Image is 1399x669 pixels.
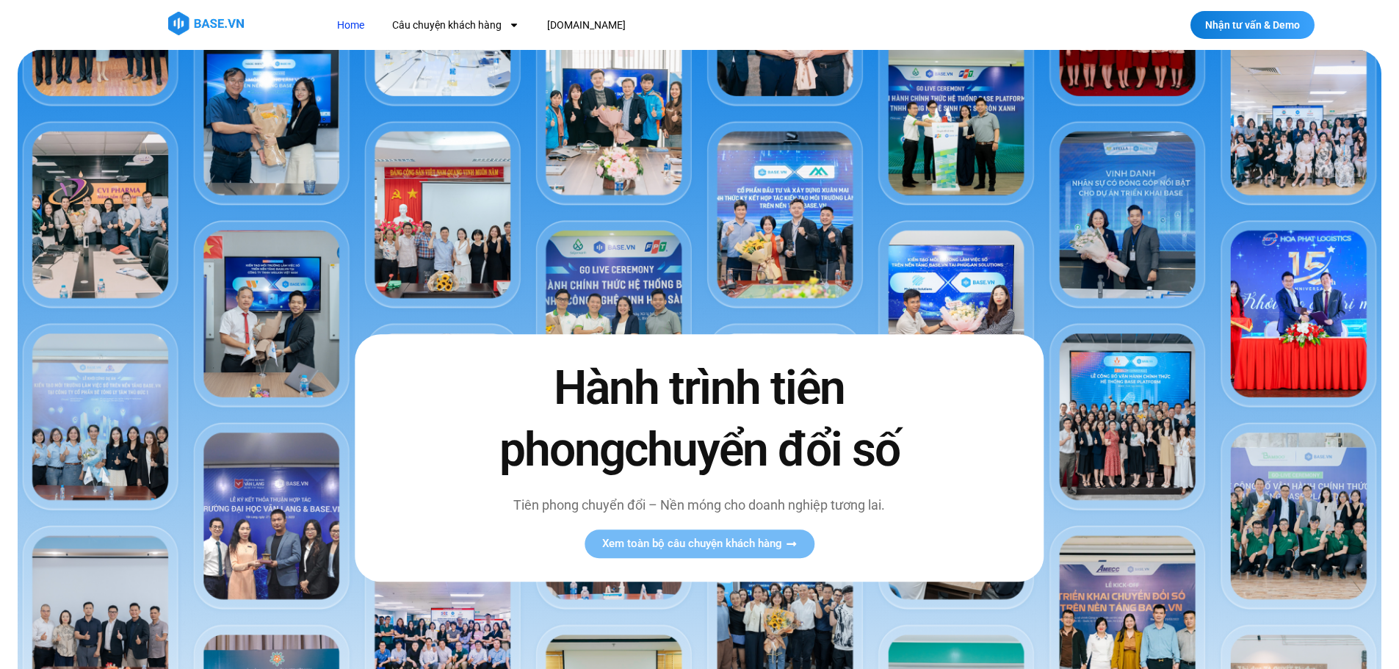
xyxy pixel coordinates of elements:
[602,538,782,549] span: Xem toàn bộ câu chuyện khách hàng
[326,12,375,39] a: Home
[468,358,930,480] h2: Hành trình tiên phong
[624,422,900,477] span: chuyển đổi số
[381,12,530,39] a: Câu chuyện khách hàng
[585,529,814,558] a: Xem toàn bộ câu chuyện khách hàng
[326,12,895,39] nav: Menu
[1205,20,1300,30] span: Nhận tư vấn & Demo
[1190,11,1315,39] a: Nhận tư vấn & Demo
[468,495,930,515] p: Tiên phong chuyển đổi – Nền móng cho doanh nghiệp tương lai.
[536,12,637,39] a: [DOMAIN_NAME]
